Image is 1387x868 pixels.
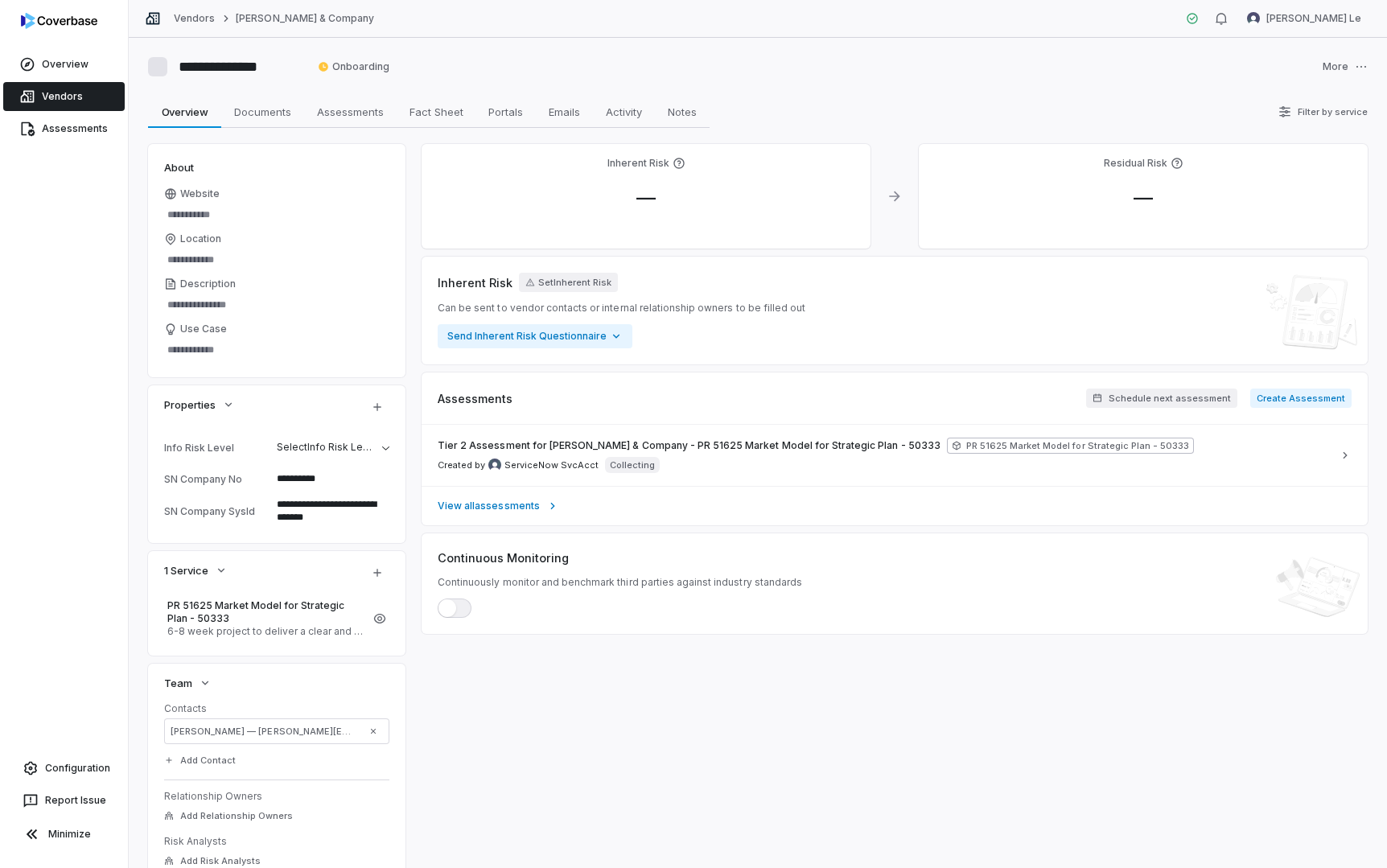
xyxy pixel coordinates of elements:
a: Assessments [3,114,125,143]
span: Assessments [438,390,512,407]
span: 1 Service [164,563,208,578]
span: Inherent Risk [438,274,512,291]
button: Minimize [6,818,121,850]
span: Onboarding [318,60,389,73]
span: Fact Sheet [403,101,470,122]
span: Continuous Monitoring [438,549,569,566]
span: Website [180,187,220,200]
button: 1 Service [159,556,233,585]
span: Assessments [311,101,390,122]
span: [PERSON_NAME] — [PERSON_NAME][EMAIL_ADDRESS][PERSON_NAME][PERSON_NAME][DOMAIN_NAME] [171,725,359,738]
button: More [1318,50,1373,84]
span: View all assessments [438,500,540,512]
span: — [624,186,669,209]
h4: Residual Risk [1104,157,1167,170]
span: Properties [164,397,216,412]
a: [PERSON_NAME] & Company [236,12,374,25]
div: SN Company SysId [164,505,270,517]
span: Location [180,232,221,245]
span: Select Info Risk Level [277,441,377,453]
a: Vendors [3,82,125,111]
a: Vendors [174,12,215,25]
input: Website [164,204,389,226]
button: Filter by service [1274,97,1373,126]
span: PR 51625 Market Model for Strategic Plan - 50333 [947,438,1194,454]
span: Portals [482,101,529,122]
img: logo-D7KZi-bG.svg [21,13,97,29]
span: ServiceNow SvcAcct [504,459,599,471]
button: Schedule next assessment [1086,389,1237,408]
span: About [164,160,194,175]
a: Tier 2 Assessment for [PERSON_NAME] & Company - PR 51625 Market Model for Strategic Plan - 50333P... [422,425,1368,486]
div: SN Company No [164,473,270,485]
span: 6-8 week project to deliver a clear and actionable roadmap for Okta to double its growth and surp... [167,625,364,638]
div: Info Risk Level [164,442,270,454]
span: Schedule next assessment [1109,393,1231,405]
span: Tier 2 Assessment for [PERSON_NAME] & Company - PR 51625 Market Model for Strategic Plan - 50333 [438,439,940,452]
span: Add Relationship Owners [180,810,293,822]
span: Notes [661,101,703,122]
img: Thuy Le avatar [1247,12,1260,25]
button: Send Inherent Risk Questionnaire [438,324,632,348]
span: Continuously monitor and benchmark third parties against industry standards [438,576,802,589]
span: Description [180,278,236,290]
span: Overview [155,101,215,122]
button: SetInherent Risk [519,273,618,292]
input: Location [164,249,389,271]
h4: Inherent Risk [607,157,669,170]
a: Overview [3,50,125,79]
span: Team [164,676,192,690]
span: Created by [438,459,599,471]
textarea: Use Case [164,339,389,361]
dt: Relationship Owners [164,790,389,803]
img: ServiceNow SvcAcct avatar [488,459,501,471]
button: Team [159,668,216,697]
button: Add Contact [159,746,241,775]
dt: Contacts [164,702,389,715]
span: Can be sent to vendor contacts or internal relationship owners to be filled out [438,302,805,315]
dt: Risk Analysts [164,835,389,848]
textarea: Description [164,294,389,316]
span: [PERSON_NAME] Le [1266,12,1361,25]
p: Collecting [610,459,655,471]
span: PR 51625 Market Model for Strategic Plan - 50333 [167,599,364,625]
span: Emails [542,101,586,122]
a: View allassessments [422,486,1368,525]
span: Use Case [180,323,227,335]
button: Report Issue [6,786,121,815]
span: Add Risk Analysts [180,855,261,867]
button: Create Assessment [1250,389,1352,408]
a: PR 51625 Market Model for Strategic Plan - 503336-8 week project to deliver a clear and actionabl... [164,594,367,643]
span: Activity [599,101,648,122]
span: Documents [228,101,298,122]
button: Properties [159,390,240,419]
a: Configuration [6,754,121,783]
span: — [1121,186,1166,209]
button: Thuy Le avatar[PERSON_NAME] Le [1237,6,1371,31]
